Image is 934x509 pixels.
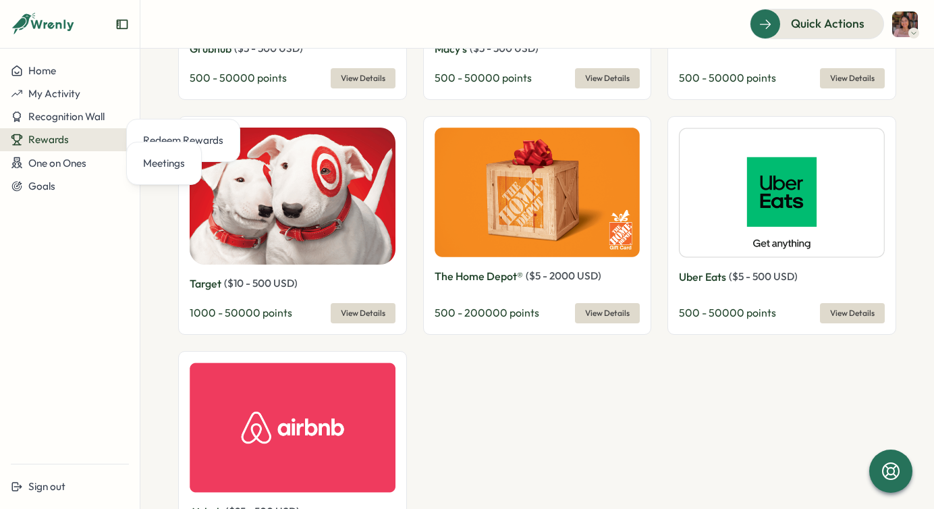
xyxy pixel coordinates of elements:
[190,363,395,493] img: Airbnb
[138,128,229,153] a: Redeem Rewards
[341,304,385,323] span: View Details
[28,64,56,77] span: Home
[28,157,86,169] span: One on Ones
[341,69,385,88] span: View Details
[28,110,105,123] span: Recognition Wall
[435,128,640,257] img: The Home Depot®
[331,68,395,88] button: View Details
[679,128,885,258] img: Uber Eats
[575,303,640,323] button: View Details
[679,306,776,319] span: 500 - 50000 points
[679,71,776,84] span: 500 - 50000 points
[820,303,885,323] button: View Details
[791,15,864,32] span: Quick Actions
[28,180,55,192] span: Goals
[28,133,69,146] span: Rewards
[435,71,532,84] span: 500 - 50000 points
[435,306,539,319] span: 500 - 200000 points
[143,156,185,171] div: Meetings
[190,128,395,265] img: Target
[830,304,875,323] span: View Details
[585,304,630,323] span: View Details
[729,270,798,283] span: ( $ 5 - 500 USD )
[892,11,918,37] img: Shreya Chatterjee
[115,18,129,31] button: Expand sidebar
[750,9,884,38] button: Quick Actions
[435,268,523,285] p: The Home Depot®
[575,68,640,88] button: View Details
[820,68,885,88] button: View Details
[190,275,221,292] p: Target
[526,269,601,282] span: ( $ 5 - 2000 USD )
[435,41,467,57] p: Macy's
[224,277,298,290] span: ( $ 10 - 500 USD )
[585,69,630,88] span: View Details
[830,69,875,88] span: View Details
[138,151,190,176] a: Meetings
[331,303,395,323] button: View Details
[190,306,292,319] span: 1000 - 50000 points
[28,480,65,493] span: Sign out
[679,269,726,286] p: Uber Eats
[190,71,287,84] span: 500 - 50000 points
[190,41,231,57] p: Grubhub
[28,87,80,100] span: My Activity
[143,133,223,148] div: Redeem Rewards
